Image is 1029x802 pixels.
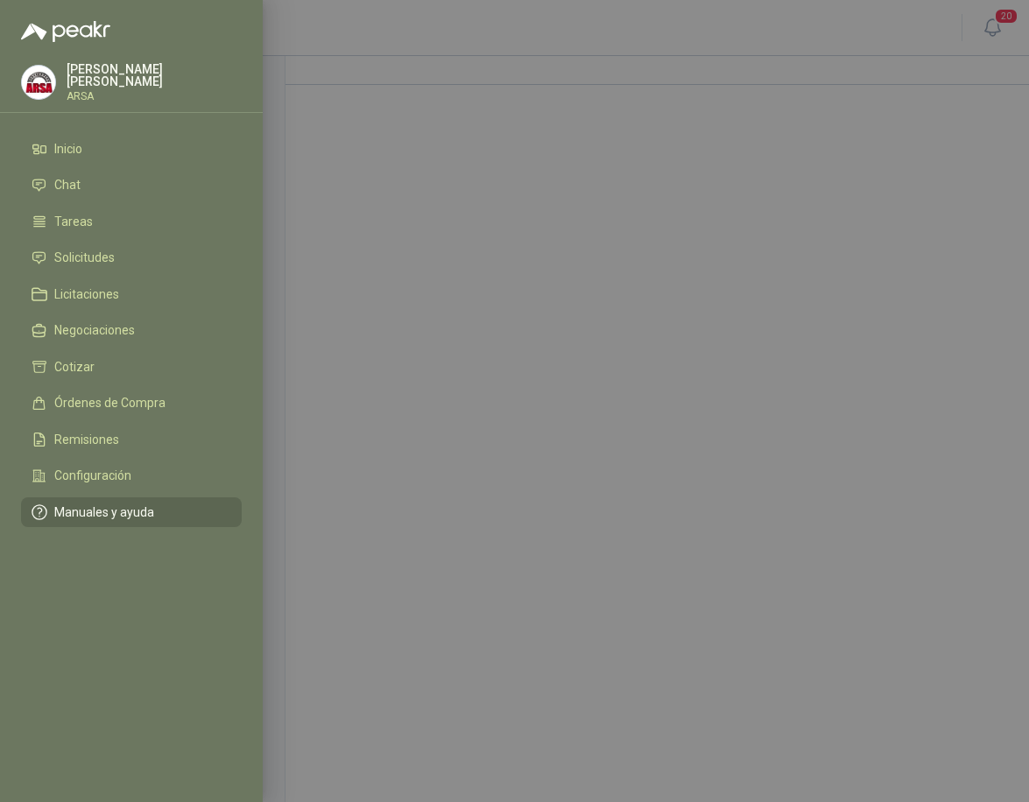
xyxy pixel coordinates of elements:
a: Negociaciones [21,316,242,346]
span: Cotizar [54,360,95,374]
span: Negociaciones [54,323,135,337]
a: Tareas [21,207,242,236]
span: Configuración [54,468,131,482]
a: Órdenes de Compra [21,389,242,419]
a: Remisiones [21,425,242,454]
a: Configuración [21,461,242,491]
a: Cotizar [21,352,242,382]
img: Company Logo [22,66,55,99]
span: Chat [54,178,81,192]
span: Manuales y ayuda [54,505,154,519]
a: Chat [21,171,242,200]
span: Licitaciones [54,287,119,301]
p: [PERSON_NAME] [PERSON_NAME] [67,63,242,88]
a: Manuales y ayuda [21,497,242,527]
span: Órdenes de Compra [54,396,166,410]
span: Tareas [54,215,93,229]
a: Licitaciones [21,279,242,309]
p: ARSA [67,91,242,102]
span: Inicio [54,142,82,156]
img: Logo peakr [21,21,110,42]
a: Inicio [21,134,242,164]
a: Solicitudes [21,243,242,273]
span: Remisiones [54,433,119,447]
span: Solicitudes [54,250,115,264]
